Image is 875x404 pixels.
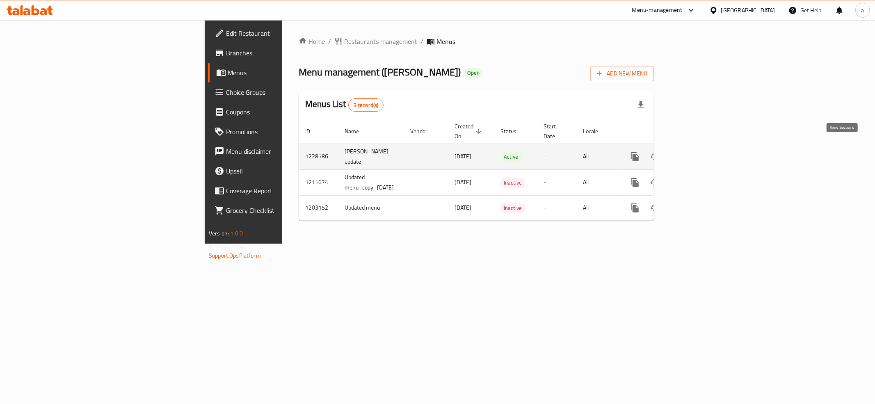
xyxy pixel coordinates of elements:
span: Add New Menu [597,68,647,79]
span: Menus [228,68,344,78]
span: a [861,6,864,15]
span: 1.0.0 [230,228,243,239]
span: Upsell [226,166,344,176]
td: - [537,144,576,169]
span: Name [345,126,370,136]
a: Branches [208,43,351,63]
button: Change Status [645,147,665,167]
a: Coupons [208,102,351,122]
div: [GEOGRAPHIC_DATA] [721,6,775,15]
span: Grocery Checklist [226,205,344,215]
span: Vendor [410,126,438,136]
li: / [420,37,423,46]
button: more [625,147,645,167]
span: Branches [226,48,344,58]
a: Menu disclaimer [208,142,351,161]
td: Updated menu [338,195,404,220]
a: Choice Groups [208,82,351,102]
span: [DATE] [455,151,471,162]
td: All [576,144,619,169]
a: Grocery Checklist [208,201,351,220]
span: Inactive [500,178,525,187]
span: Menu management ( [PERSON_NAME] ) [299,63,461,81]
td: All [576,169,619,195]
span: Coupons [226,107,344,117]
span: [DATE] [455,202,471,213]
a: Restaurants management [334,37,417,46]
td: - [537,169,576,195]
span: Coverage Report [226,186,344,196]
span: Edit Restaurant [226,28,344,38]
a: Upsell [208,161,351,181]
a: Coverage Report [208,181,351,201]
td: Updated menu_copy_[DATE] [338,169,404,195]
span: Get support on: [209,242,247,253]
button: Change Status [645,198,665,218]
table: enhanced table [299,119,711,221]
a: Support.OpsPlatform [209,250,261,261]
td: [PERSON_NAME] update [338,144,404,169]
span: Choice Groups [226,87,344,97]
span: ID [305,126,321,136]
a: Edit Restaurant [208,23,351,43]
span: Menus [436,37,455,46]
div: Open [464,68,483,78]
th: Actions [619,119,711,144]
span: Created On [455,121,484,141]
button: more [625,198,645,218]
span: Version: [209,228,229,239]
a: Menus [208,63,351,82]
span: Inactive [500,203,525,213]
nav: breadcrumb [299,37,654,46]
span: Locale [583,126,609,136]
h2: Menus List [305,98,384,112]
span: Status [500,126,527,136]
span: Active [500,152,521,162]
div: Export file [631,95,651,115]
span: Start Date [544,121,567,141]
span: Promotions [226,127,344,137]
a: Promotions [208,122,351,142]
span: Restaurants management [344,37,417,46]
td: - [537,195,576,220]
button: more [625,173,645,192]
span: Menu disclaimer [226,146,344,156]
td: All [576,195,619,220]
button: Add New Menu [590,66,654,81]
span: 3 record(s) [349,101,384,109]
span: Open [464,69,483,76]
div: Menu-management [632,5,683,15]
span: [DATE] [455,177,471,187]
